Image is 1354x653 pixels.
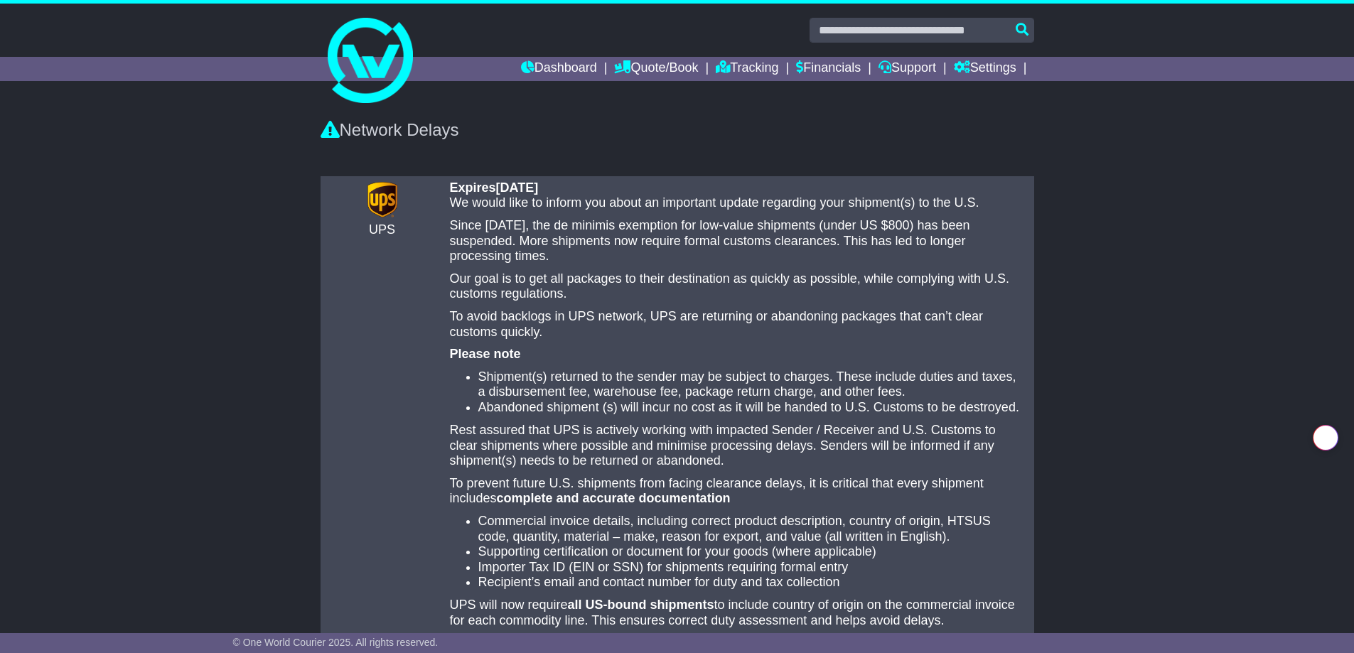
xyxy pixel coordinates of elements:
strong: Please note [450,347,521,361]
a: Support [879,57,936,81]
li: Commercial invoice details, including correct product description, country of origin, HTSUS code,... [478,514,1026,544]
p: UPS will now require to include country of origin on the commercial invoice for each commodity li... [450,598,1026,628]
div: Expires [450,180,1026,196]
li: Abandoned shipment (s) will incur no cost as it will be handed to U.S. Customs to be destroyed. [478,400,1026,416]
a: Financials [796,57,861,81]
p: We would like to inform you about an important update regarding your shipment(s) to the U.S. [450,195,1026,211]
li: Importer Tax ID (EIN or SSN) for shipments requiring formal entry [478,560,1026,576]
p: To avoid backlogs in UPS network, UPS are returning or abandoning packages that can’t clear custo... [450,309,1026,340]
p: Our goal is to get all packages to their destination as quickly as possible, while complying with... [450,271,1026,302]
span: [DATE] [496,180,539,195]
div: UPS [329,222,436,238]
li: Shipment(s) returned to the sender may be subject to charges. These include duties and taxes, a d... [478,369,1026,400]
a: Tracking [716,57,778,81]
strong: complete and accurate documentation [497,491,731,505]
p: Since [DATE], the de minimis exemption for low-value shipments (under US $800) has been suspended... [450,218,1026,264]
li: Recipient’s email and contact number for duty and tax collection [478,575,1026,590]
li: Supporting certification or document for your goods (where applicable) [478,544,1026,560]
div: Network Delays [321,120,1034,141]
p: To prevent future U.S. shipments from facing clearance delays, it is critical that every shipment... [450,476,1026,507]
a: Dashboard [521,57,597,81]
img: CarrierLogo [363,180,402,219]
strong: all US-bound shipments [568,598,714,612]
p: Rest assured that UPS is actively working with impacted Sender / Receiver and U.S. Customs to cle... [450,423,1026,469]
a: Quote/Book [614,57,698,81]
a: Settings [954,57,1016,81]
span: © One World Courier 2025. All rights reserved. [233,637,439,648]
